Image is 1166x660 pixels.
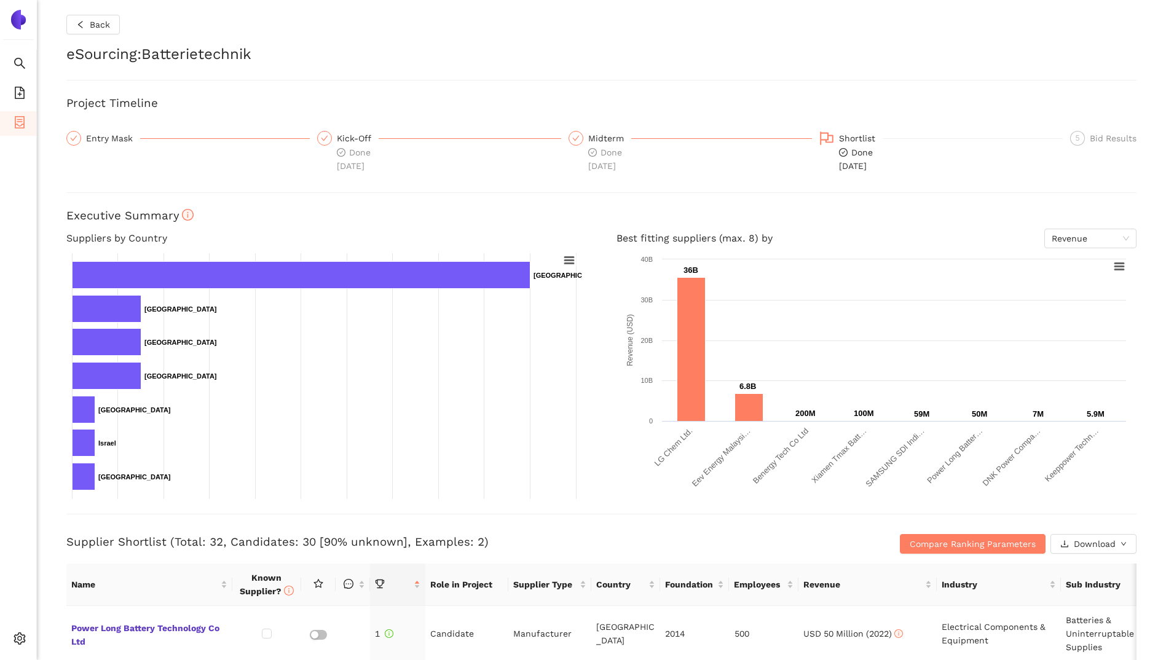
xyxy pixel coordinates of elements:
[972,409,987,418] text: 50M
[14,53,26,77] span: search
[66,44,1136,65] h2: eSourcing : Batterietechnik
[375,629,393,638] span: 1
[795,409,816,418] text: 200M
[572,135,580,142] span: check
[665,578,715,591] span: Foundation
[66,534,780,550] h3: Supplier Shortlist (Total: 32, Candidates: 30 [90% unknown], Examples: 2)
[900,534,1046,554] button: Compare Ranking Parameters
[90,18,110,31] span: Back
[240,573,294,596] span: Known Supplier?
[66,229,587,248] h4: Suppliers by Country
[660,564,729,606] th: this column's title is Foundation,this column is sortable
[14,112,26,136] span: container
[66,131,310,146] div: Entry Mask
[313,579,323,589] span: star
[144,339,217,346] text: [GEOGRAPHIC_DATA]
[86,131,140,146] div: Entry Mask
[839,131,883,146] div: Shortlist
[1076,134,1080,143] span: 5
[1087,409,1105,418] text: 5.9M
[1050,534,1136,554] button: downloadDownloaddown
[1090,133,1136,143] span: Bid Results
[839,148,848,157] span: check-circle
[819,131,1063,173] div: Shortlistcheck-circleDone[DATE]
[839,147,873,171] span: Done [DATE]
[588,131,631,146] div: Midterm
[798,564,937,606] th: this column's title is Revenue,this column is sortable
[425,564,508,606] th: Role in Project
[336,564,370,606] th: this column is sortable
[739,382,756,391] text: 6.8B
[1121,541,1127,548] span: down
[66,208,1136,224] h3: Executive Summary
[942,578,1047,591] span: Industry
[98,439,116,447] text: Israel
[854,409,874,418] text: 100M
[648,417,652,425] text: 0
[1042,426,1100,484] text: Keeppower Techn…
[144,372,217,380] text: [GEOGRAPHIC_DATA]
[690,426,752,489] text: Eev Energy Malaysi…
[810,426,868,485] text: Xiamen Tmax Batt…
[14,82,26,107] span: file-add
[910,537,1036,551] span: Compare Ranking Parameters
[513,578,577,591] span: Supplier Type
[508,564,591,606] th: this column's title is Supplier Type,this column is sortable
[98,473,171,481] text: [GEOGRAPHIC_DATA]
[616,229,1137,248] h4: Best fitting suppliers (max. 8) by
[591,564,660,606] th: this column's title is Country,this column is sortable
[337,131,379,146] div: Kick-Off
[914,409,929,418] text: 59M
[321,135,328,142] span: check
[819,131,834,146] span: flag
[337,148,345,157] span: check-circle
[750,426,810,485] text: Benergy Tech Co Ltd
[182,209,194,221] span: info-circle
[1060,540,1069,549] span: download
[803,578,923,591] span: Revenue
[14,628,26,653] span: setting
[98,406,171,414] text: [GEOGRAPHIC_DATA]
[375,579,385,589] span: trophy
[894,629,903,638] span: info-circle
[344,579,353,589] span: message
[640,337,653,344] text: 20B
[534,272,606,279] text: [GEOGRAPHIC_DATA]
[683,265,698,275] text: 36B
[588,148,597,157] span: check-circle
[626,314,634,366] text: Revenue (USD)
[864,426,926,489] text: SAMSUNG SDI Indi…
[734,578,784,591] span: Employees
[70,135,77,142] span: check
[9,10,28,29] img: Logo
[1033,409,1044,418] text: 7M
[729,564,798,606] th: this column's title is Employees,this column is sortable
[640,256,653,263] text: 40B
[925,426,984,485] text: Power Long Batter…
[66,95,1136,111] h3: Project Timeline
[337,147,371,171] span: Done [DATE]
[71,619,227,648] span: Power Long Battery Technology Co Ltd
[1074,537,1116,551] span: Download
[66,15,120,34] button: leftBack
[76,20,85,30] span: left
[652,426,694,468] text: LG Chem Ltd.
[980,426,1042,488] text: DNK Power Compa…
[66,564,232,606] th: this column's title is Name,this column is sortable
[284,586,294,595] span: info-circle
[385,629,393,638] span: info-circle
[640,377,653,384] text: 10B
[803,629,903,638] span: USD 50 Million (2022)
[588,147,622,171] span: Done [DATE]
[144,305,217,313] text: [GEOGRAPHIC_DATA]
[640,296,653,304] text: 30B
[71,578,218,591] span: Name
[596,578,646,591] span: Country
[1052,229,1129,248] span: Revenue
[937,564,1061,606] th: this column's title is Industry,this column is sortable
